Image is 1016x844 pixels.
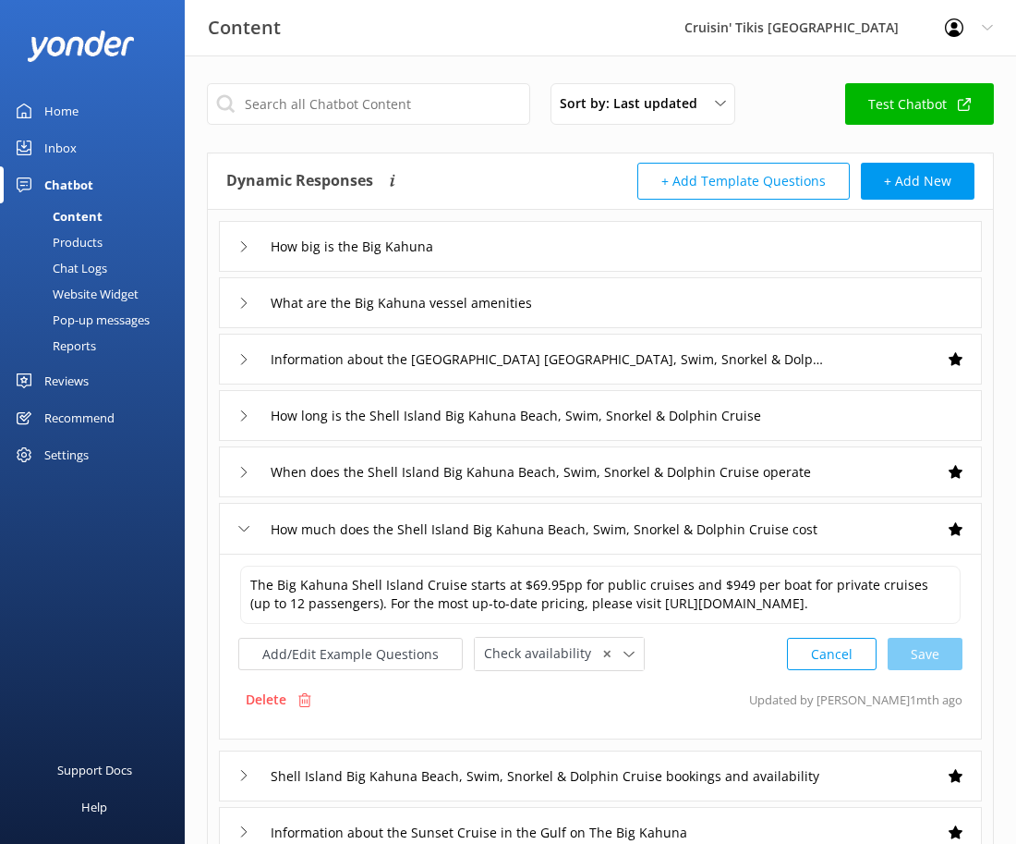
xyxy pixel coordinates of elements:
div: Help [81,789,107,826]
a: Products [11,229,185,255]
button: + Add New [861,163,974,200]
span: Sort by: Last updated [560,93,708,114]
button: Cancel [787,638,877,670]
div: Recommend [44,399,115,436]
textarea: The Big Kahuna Shell Island Cruise starts at $69.95pp for public cruises and $949 per boat for pr... [240,566,961,624]
p: Delete [246,690,286,710]
a: Reports [11,333,185,359]
a: Test Chatbot [845,83,994,125]
button: + Add Template Questions [637,163,850,200]
input: Search all Chatbot Content [207,83,530,125]
span: ✕ [602,645,611,663]
div: Reviews [44,362,89,399]
span: Check availability [484,643,602,664]
h4: Dynamic Responses [226,163,373,200]
div: Content [11,203,103,229]
div: Pop-up messages [11,307,150,333]
p: Updated by [PERSON_NAME] 1mth ago [749,682,962,717]
div: Chat Logs [11,255,107,281]
button: Add/Edit Example Questions [238,638,463,670]
div: Home [44,92,79,129]
div: Settings [44,436,89,473]
h3: Content [208,13,281,43]
div: Inbox [44,129,77,166]
a: Chat Logs [11,255,185,281]
img: yonder-white-logo.png [28,31,134,61]
div: Support Docs [57,752,132,789]
div: Website Widget [11,281,139,307]
div: Chatbot [44,166,93,203]
a: Content [11,203,185,229]
div: Products [11,229,103,255]
div: Reports [11,333,96,359]
a: Website Widget [11,281,185,307]
a: Pop-up messages [11,307,185,333]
